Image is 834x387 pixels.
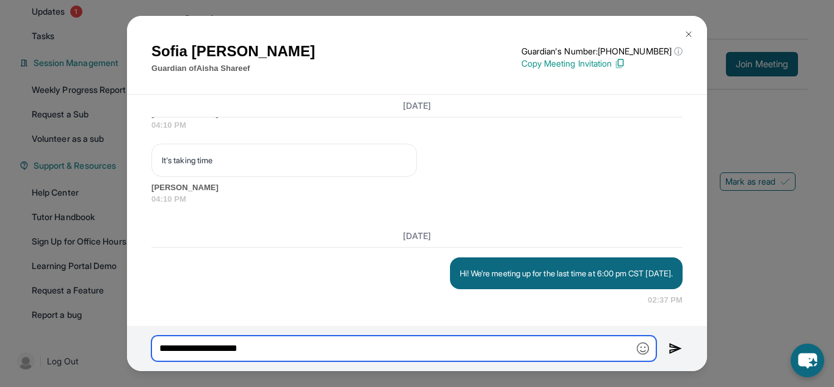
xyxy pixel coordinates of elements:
img: Emoji [637,342,649,355]
span: 02:37 PM [648,294,683,306]
span: 04:10 PM [151,193,683,205]
h1: Sofia [PERSON_NAME] [151,40,315,62]
p: It's taking time [162,154,407,166]
h3: [DATE] [151,230,683,242]
img: Close Icon [684,29,694,39]
span: ⓘ [674,45,683,57]
span: 04:10 PM [151,119,683,131]
p: Guardian's Number: [PHONE_NUMBER] [521,45,683,57]
img: Send icon [669,341,683,356]
h3: [DATE] [151,100,683,112]
p: Copy Meeting Invitation [521,57,683,70]
p: Guardian of Aisha Shareef [151,62,315,75]
button: chat-button [791,344,824,377]
p: Hi! We're meeting up for the last time at 6:00 pm CST [DATE]. [460,267,673,279]
span: [PERSON_NAME] [151,182,683,194]
img: Copy Icon [614,58,625,69]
